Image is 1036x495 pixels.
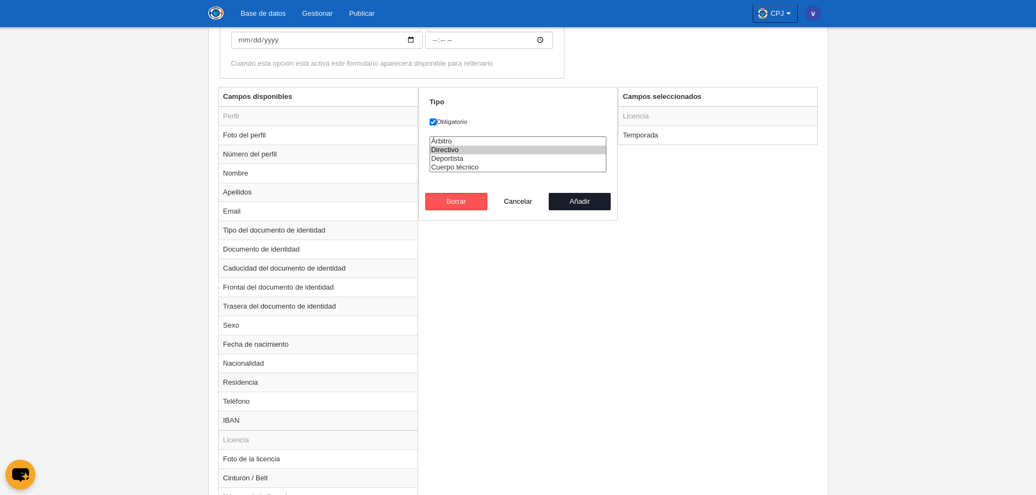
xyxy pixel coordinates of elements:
[219,259,418,278] td: Caducidad del documento de identidad
[219,392,418,411] td: Teléfono
[430,154,606,163] option: Deportista
[219,449,418,468] td: Foto de la licencia
[757,8,768,19] img: OahAUokjtesP.30x30.jpg
[219,106,418,126] td: Perfil
[430,137,606,146] option: Árbitro
[219,202,418,221] td: Email
[219,335,418,354] td: Fecha de nacimiento
[219,468,418,487] td: Cinturón / Belt
[231,59,553,68] div: Cuando esta opción está activa este formulario aparecerá disponible para rellenarlo
[487,193,549,210] button: Cancelar
[430,163,606,172] option: Cuerpo técnico
[219,373,418,392] td: Residencia
[771,8,784,19] span: CPJ
[219,278,418,297] td: Frontal del documento de identidad
[219,316,418,335] td: Sexo
[219,221,418,240] td: Tipo del documento de identidad
[219,297,418,316] td: Trasera del documento de identidad
[219,411,418,430] td: IBAN
[753,4,798,23] a: CPJ
[231,16,553,49] label: Fecha de fin
[219,240,418,259] td: Documento de identidad
[618,126,817,145] td: Temporada
[219,87,418,106] th: Campos disponibles
[430,117,607,127] label: Obligatorio
[425,193,487,210] button: Borrar
[219,430,418,450] td: Licencia
[618,87,817,106] th: Campos seleccionados
[219,164,418,183] td: Nombre
[219,354,418,373] td: Nacionalidad
[219,183,418,202] td: Apellidos
[208,7,224,20] img: CPJ
[806,7,820,21] img: c2l6ZT0zMHgzMCZmcz05JnRleHQ9ViZiZz0zOTQ5YWI%3D.png
[549,193,611,210] button: Añadir
[618,106,817,126] td: Licencia
[219,145,418,164] td: Número del perfil
[430,98,444,106] strong: Tipo
[430,146,606,154] option: Directivo
[231,32,423,49] input: Fecha de fin
[219,126,418,145] td: Foto del perfil
[425,32,553,49] input: Fecha de fin
[5,460,35,490] button: chat-button
[430,118,437,126] input: Obligatorio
